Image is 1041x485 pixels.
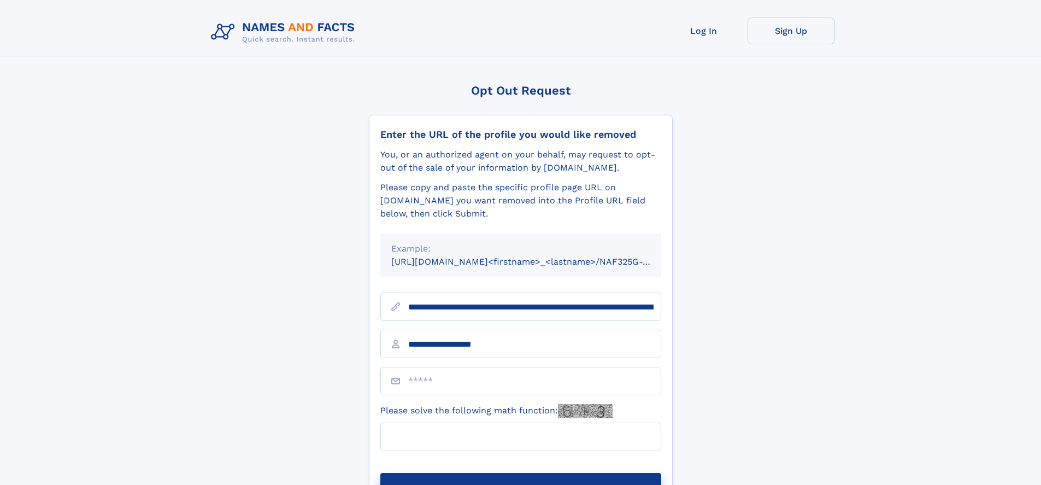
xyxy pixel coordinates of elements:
[207,17,364,47] img: Logo Names and Facts
[380,148,661,174] div: You, or an authorized agent on your behalf, may request to opt-out of the sale of your informatio...
[380,181,661,220] div: Please copy and paste the specific profile page URL on [DOMAIN_NAME] you want removed into the Pr...
[380,404,613,418] label: Please solve the following math function:
[748,17,835,44] a: Sign Up
[380,128,661,141] div: Enter the URL of the profile you would like removed
[391,256,682,267] small: [URL][DOMAIN_NAME]<firstname>_<lastname>/NAF325G-xxxxxxxx
[391,242,650,255] div: Example:
[660,17,748,44] a: Log In
[369,84,673,97] div: Opt Out Request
